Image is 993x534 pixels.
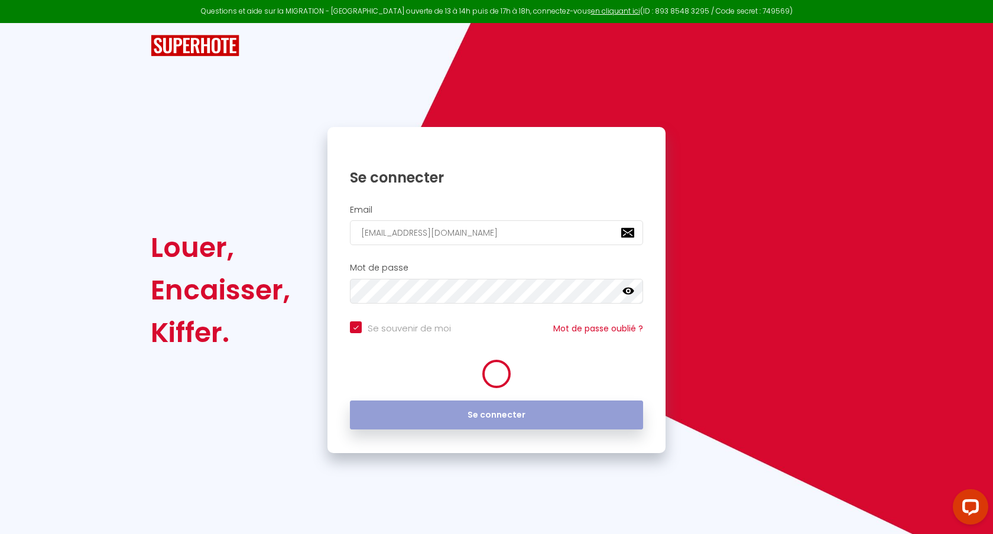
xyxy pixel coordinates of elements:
[350,205,643,215] h2: Email
[591,6,640,16] a: en cliquant ici
[350,168,643,187] h1: Se connecter
[151,311,290,354] div: Kiffer.
[350,263,643,273] h2: Mot de passe
[943,484,993,534] iframe: LiveChat chat widget
[151,226,290,269] div: Louer,
[151,35,239,57] img: SuperHote logo
[350,400,643,430] button: Se connecter
[553,323,643,334] a: Mot de passe oublié ?
[151,269,290,311] div: Encaisser,
[350,220,643,245] input: Ton Email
